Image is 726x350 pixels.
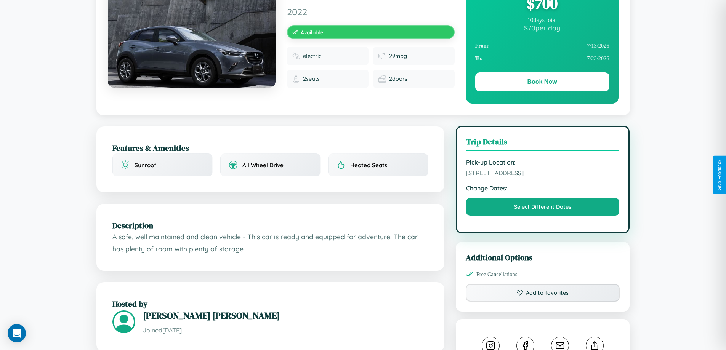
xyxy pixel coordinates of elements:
button: Book Now [475,72,609,91]
p: A safe, well maintained and clean vehicle - This car is ready and equipped for adventure. The car... [112,231,428,255]
img: Fuel type [292,52,300,60]
span: 29 mpg [389,53,407,59]
h3: Trip Details [466,136,620,151]
p: Joined [DATE] [143,325,428,336]
span: 2 doors [389,75,407,82]
span: Available [301,29,323,35]
div: Give Feedback [717,160,722,190]
h2: Description [112,220,428,231]
img: Seats [292,75,300,83]
div: $ 70 per day [475,24,609,32]
div: Open Intercom Messenger [8,324,26,342]
h3: Additional Options [466,252,620,263]
button: Select Different Dates [466,198,620,216]
img: Fuel efficiency [378,52,386,60]
div: 7 / 23 / 2026 [475,52,609,65]
img: Doors [378,75,386,83]
button: Add to favorites [466,284,620,302]
div: 10 days total [475,17,609,24]
span: Sunroof [135,161,156,169]
span: All Wheel Drive [242,161,284,169]
div: 7 / 13 / 2026 [475,40,609,52]
span: Free Cancellations [476,271,518,278]
span: [STREET_ADDRESS] [466,169,620,177]
strong: From: [475,43,490,49]
h2: Features & Amenities [112,142,428,153]
strong: Change Dates: [466,184,620,192]
span: 2 seats [303,75,320,82]
span: electric [303,53,321,59]
h2: Hosted by [112,298,428,309]
span: Heated Seats [350,161,387,169]
h3: [PERSON_NAME] [PERSON_NAME] [143,309,428,322]
span: 2022 [287,6,455,18]
strong: To: [475,55,483,62]
strong: Pick-up Location: [466,158,620,166]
